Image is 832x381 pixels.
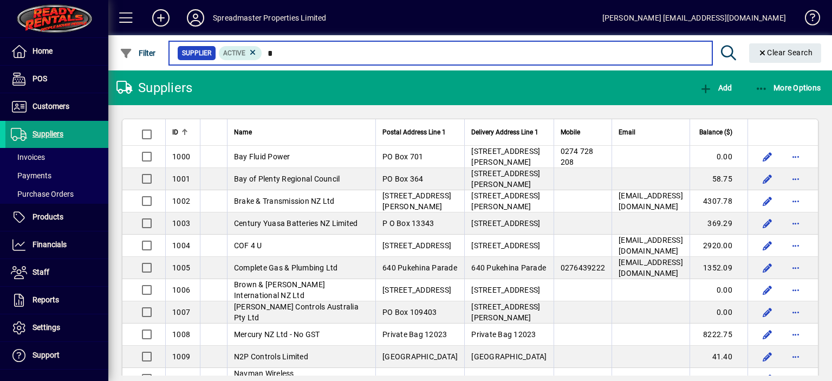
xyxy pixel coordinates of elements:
span: Settings [32,323,60,332]
span: Brown & [PERSON_NAME] International NZ Ltd [234,280,325,300]
span: Bay of Plenty Regional Council [234,175,340,183]
span: Postal Address Line 1 [382,126,446,138]
span: [STREET_ADDRESS] [382,241,451,250]
button: Edit [759,348,776,365]
span: [PERSON_NAME] Controls Australia Pty Ltd [234,302,359,322]
span: [STREET_ADDRESS][PERSON_NAME] [471,169,540,189]
td: 41.40 [690,346,747,368]
span: Customers [32,102,69,111]
span: Reports [32,295,59,304]
div: Email [619,126,683,138]
a: Settings [5,314,108,341]
span: Name [234,126,252,138]
span: Financials [32,240,67,249]
span: 0274 728 208 [561,147,594,166]
button: More options [787,148,804,165]
td: 0.00 [690,146,747,168]
a: POS [5,66,108,93]
span: [STREET_ADDRESS][PERSON_NAME] [471,147,540,166]
span: Complete Gas & Plumbing Ltd [234,263,338,272]
button: Edit [759,170,776,188]
td: 0.00 [690,301,747,324]
span: [STREET_ADDRESS][PERSON_NAME] [471,302,540,322]
a: Products [5,204,108,231]
span: Staff [32,268,49,276]
td: 2920.00 [690,235,747,257]
span: [STREET_ADDRESS] [471,286,540,294]
button: More options [787,326,804,343]
span: More Options [755,83,821,92]
span: Clear Search [758,48,813,57]
span: [EMAIL_ADDRESS][DOMAIN_NAME] [619,191,683,211]
span: [STREET_ADDRESS] [471,241,540,250]
span: Support [32,351,60,359]
span: PO Box 701 [382,152,424,161]
span: Balance ($) [699,126,732,138]
span: 1005 [172,263,190,272]
span: 1004 [172,241,190,250]
span: [EMAIL_ADDRESS][DOMAIN_NAME] [619,258,683,277]
span: 1007 [172,308,190,317]
a: Support [5,342,108,369]
td: 1352.09 [690,257,747,279]
span: Mercury NZ Ltd - No GST [234,330,320,339]
span: Filter [120,49,156,57]
span: 1002 [172,197,190,205]
button: Add [144,8,178,28]
a: Purchase Orders [5,185,108,203]
div: ID [172,126,193,138]
button: Edit [759,259,776,276]
button: More options [787,303,804,321]
button: More options [787,237,804,254]
button: Edit [759,192,776,210]
span: 0276439222 [561,263,606,272]
td: 8222.75 [690,324,747,346]
span: Payments [11,171,51,180]
span: Brake & Transmission NZ Ltd [234,197,335,205]
button: More options [787,348,804,365]
button: Edit [759,281,776,299]
button: Edit [759,326,776,343]
button: More Options [752,78,824,98]
span: Bay Fluid Power [234,152,290,161]
button: Clear [749,43,822,63]
div: Balance ($) [697,126,742,138]
button: More options [787,192,804,210]
span: Invoices [11,153,45,162]
span: [STREET_ADDRESS] [471,219,540,228]
div: Spreadmaster Properties Limited [213,9,326,27]
span: 640 Pukehina Parade [382,263,457,272]
a: Payments [5,166,108,185]
span: ID [172,126,178,138]
span: [STREET_ADDRESS] [382,286,451,294]
button: Add [697,78,734,98]
span: 1008 [172,330,190,339]
span: Home [32,47,53,55]
span: PO Box 364 [382,175,424,183]
a: Staff [5,259,108,286]
button: Filter [117,43,159,63]
button: More options [787,170,804,188]
button: Edit [759,215,776,232]
span: Active [223,49,245,57]
button: Profile [178,8,213,28]
span: 1009 [172,352,190,361]
button: More options [787,259,804,276]
span: COF 4 U [234,241,262,250]
div: Mobile [561,126,606,138]
span: [GEOGRAPHIC_DATA] [382,352,458,361]
button: Edit [759,237,776,254]
span: P O Box 13343 [382,219,434,228]
span: [STREET_ADDRESS][PERSON_NAME] [382,191,451,211]
button: Edit [759,303,776,321]
span: [GEOGRAPHIC_DATA] [471,352,547,361]
td: 4307.78 [690,190,747,212]
div: Suppliers [116,79,192,96]
span: 1001 [172,175,190,183]
a: Knowledge Base [797,2,818,37]
span: [EMAIL_ADDRESS][DOMAIN_NAME] [619,236,683,255]
span: Private Bag 12023 [471,330,536,339]
a: Reports [5,287,108,314]
span: Delivery Address Line 1 [471,126,538,138]
span: N2P Controls Limited [234,352,308,361]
